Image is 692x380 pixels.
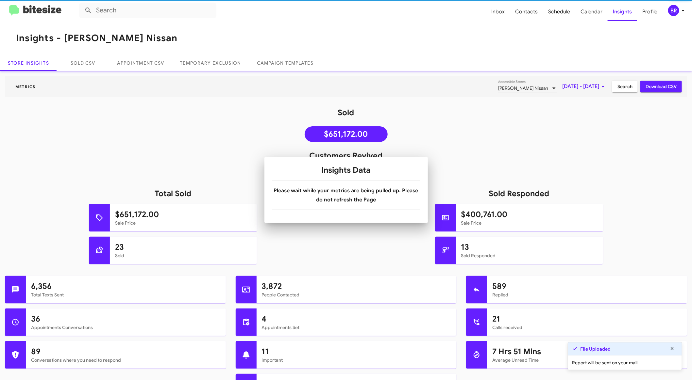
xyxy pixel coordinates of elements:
h1: 36 [31,314,221,324]
mat-card-subtitle: Sale Price [115,220,252,226]
span: Search [617,81,633,92]
span: Calendar [575,2,608,21]
h1: Insights Data [272,165,420,175]
span: [DATE] - [DATE] [562,81,607,92]
div: Report will be sent on your mail [568,356,682,370]
mat-card-subtitle: Calls received [492,324,682,331]
span: Profile [637,2,663,21]
span: [PERSON_NAME] Nissan [498,85,548,91]
mat-card-subtitle: Sold [115,252,252,259]
h1: $651,172.00 [115,209,252,220]
b: Please wait while your metrics are being pulled up. Please do not refresh the Page [274,187,418,203]
h1: 7 Hrs 51 Mins [492,346,682,357]
span: $651,172.00 [324,131,368,137]
h1: 11 [262,346,451,357]
h1: 21 [492,314,682,324]
span: Schedule [543,2,575,21]
a: Temporary Exclusion [172,55,249,71]
h1: 13 [461,242,598,252]
h1: 589 [492,281,682,292]
div: BR [668,5,679,16]
h1: 89 [31,346,221,357]
mat-card-subtitle: Appointments Conversations [31,324,221,331]
mat-card-subtitle: Average Unread Time [492,357,682,363]
input: Search [79,3,216,18]
mat-card-subtitle: Replied [492,292,682,298]
span: Metrics [10,84,41,89]
a: Campaign Templates [249,55,321,71]
h1: 23 [115,242,252,252]
h1: $400,761.00 [461,209,598,220]
mat-card-subtitle: Appointments Set [262,324,451,331]
mat-card-subtitle: Total Texts Sent [31,292,221,298]
span: Insights [608,2,637,21]
mat-card-subtitle: Sale Price [461,220,598,226]
span: Inbox [486,2,510,21]
mat-card-subtitle: People Contacted [262,292,451,298]
span: Contacts [510,2,543,21]
a: Appointment CSV [109,55,172,71]
mat-card-subtitle: Conversations where you need to respond [31,357,221,363]
strong: File Uploaded [581,346,611,352]
h1: 4 [262,314,451,324]
h1: 3,872 [262,281,451,292]
a: Sold CSV [57,55,109,71]
mat-card-subtitle: Important [262,357,451,363]
mat-card-subtitle: Sold Responded [461,252,598,259]
h1: 6,356 [31,281,221,292]
span: Download CSV [646,81,677,92]
h1: Insights - [PERSON_NAME] Nissan [16,33,178,43]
